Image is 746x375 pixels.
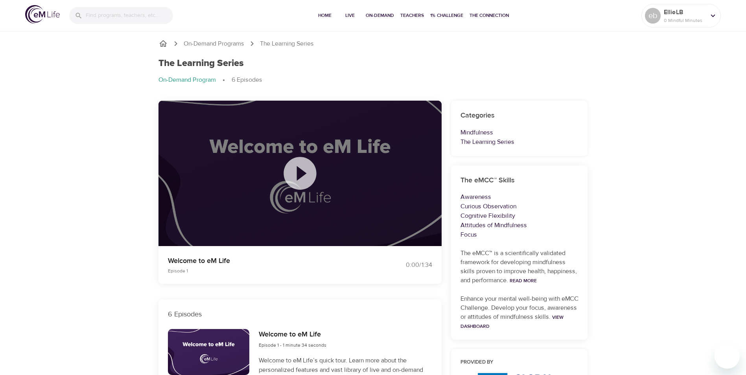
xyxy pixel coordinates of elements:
span: Teachers [400,11,424,20]
iframe: Button to launch messaging window [715,344,740,369]
div: eb [645,8,661,24]
p: Curious Observation [460,202,578,211]
h6: The eMCC™ Skills [460,175,578,186]
p: EllieLB [664,7,705,17]
span: Live [341,11,359,20]
span: The Connection [470,11,509,20]
img: logo [25,5,60,24]
p: 6 Episodes [232,75,262,85]
p: Episode 1 [168,267,364,274]
a: On-Demand Programs [184,39,244,48]
p: 6 Episodes [168,309,432,320]
a: Read More [510,278,537,284]
p: The Learning Series [260,39,314,48]
p: Attitudes of Mindfulness [460,221,578,230]
p: Enhance your mental well-being with eMCC Challenge. Develop your focus, awareness or attitudes of... [460,294,578,331]
p: Welcome to eM Life [168,256,364,266]
nav: breadcrumb [158,39,588,48]
div: 0:00 / 1:34 [373,261,432,270]
input: Find programs, teachers, etc... [86,7,173,24]
span: On-Demand [366,11,394,20]
p: The Learning Series [460,137,578,147]
h6: Categories [460,110,578,121]
p: The eMCC™ is a scientifically validated framework for developing mindfulness skills proven to imp... [460,249,578,285]
nav: breadcrumb [158,75,588,85]
p: On-Demand Program [158,75,216,85]
h6: Welcome to eM Life [259,329,326,340]
span: Home [315,11,334,20]
a: View Dashboard [460,314,564,329]
h1: The Learning Series [158,58,244,69]
p: Mindfulness [460,128,578,137]
p: Focus [460,230,578,239]
span: 1% Challenge [430,11,463,20]
p: Awareness [460,192,578,202]
h6: Provided by [460,358,578,367]
span: Episode 1 - 1 minute 34 seconds [259,342,326,348]
p: Cognitive Flexibility [460,211,578,221]
p: 0 Mindful Minutes [664,17,705,24]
